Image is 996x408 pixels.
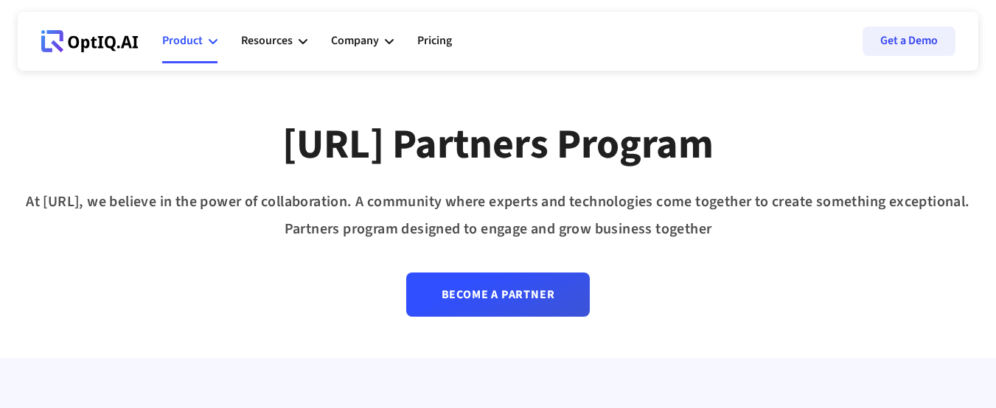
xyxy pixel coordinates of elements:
[18,189,978,243] div: At [URL], we believe in the power of collaboration. A community where experts and technologies co...
[162,19,217,63] div: Product
[331,31,379,51] div: Company
[417,19,452,63] a: Pricing
[863,27,955,56] a: Get a Demo
[162,31,203,51] div: Product
[282,119,714,171] div: [URL] Partners Program
[241,31,293,51] div: Resources
[406,272,591,317] a: Become a partner
[41,19,139,63] a: Webflow Homepage
[241,19,307,63] div: Resources
[331,19,394,63] div: Company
